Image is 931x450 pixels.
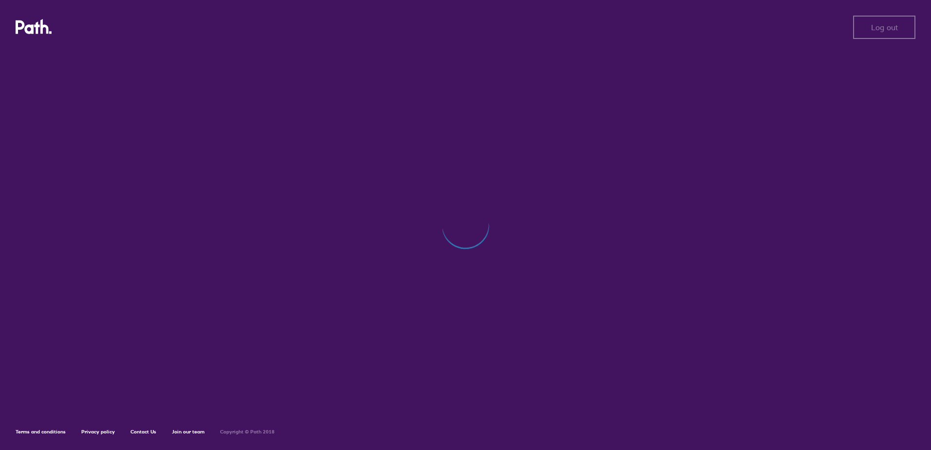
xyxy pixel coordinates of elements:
[220,429,275,435] h6: Copyright © Path 2018
[16,429,66,435] a: Terms and conditions
[871,23,898,32] span: Log out
[130,429,156,435] a: Contact Us
[172,429,205,435] a: Join our team
[81,429,115,435] a: Privacy policy
[853,16,915,39] button: Log out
